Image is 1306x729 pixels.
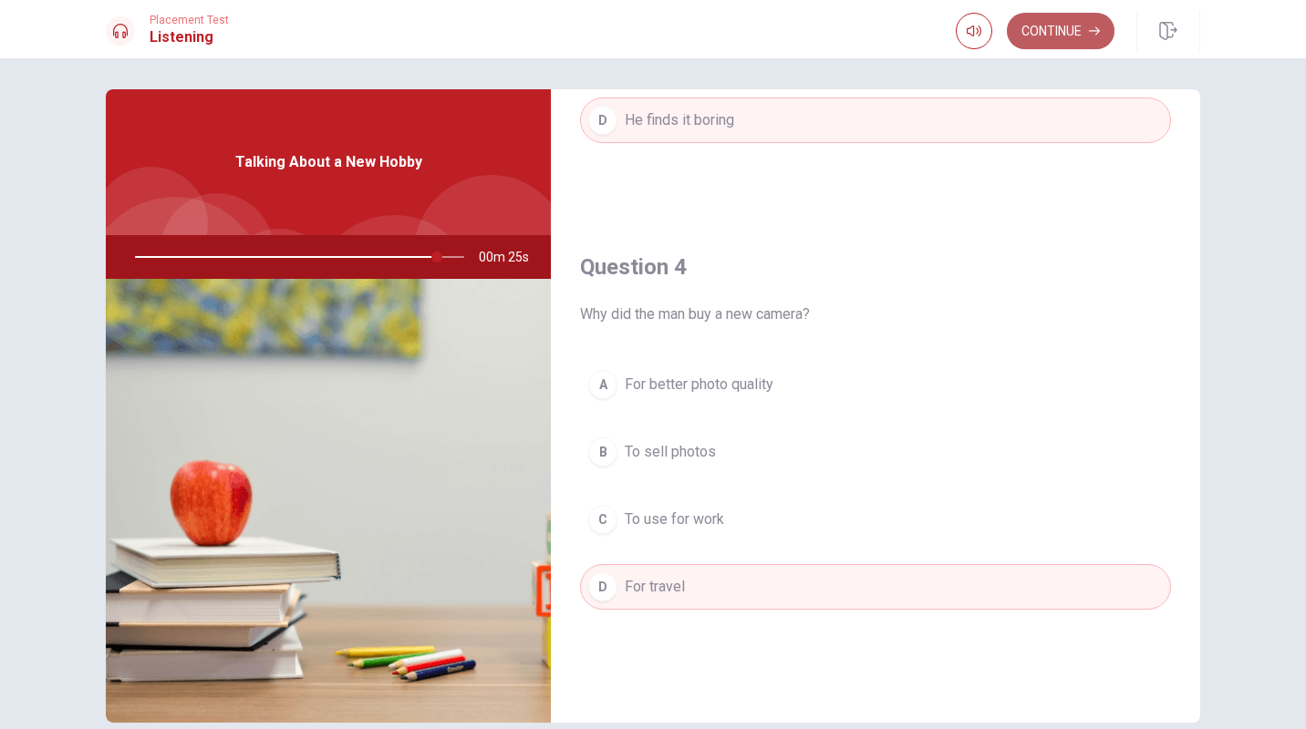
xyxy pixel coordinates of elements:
[588,505,617,534] div: C
[580,98,1171,143] button: DHe finds it boring
[580,303,1171,325] span: Why did the man buy a new camera?
[580,429,1171,475] button: BTo sell photos
[106,279,551,723] img: Talking About a New Hobby
[625,441,716,463] span: To sell photos
[588,437,617,467] div: B
[588,106,617,135] div: D
[625,508,724,530] span: To use for work
[150,14,229,26] span: Placement Test
[625,109,734,131] span: He finds it boring
[580,564,1171,610] button: DFor travel
[479,235,544,279] span: 00m 25s
[1007,13,1114,49] button: Continue
[235,151,422,173] span: Talking About a New Hobby
[580,362,1171,407] button: AFor better photo quality
[580,252,1171,282] h4: Question 4
[580,497,1171,542] button: CTo use for work
[588,572,617,601] div: D
[625,374,773,395] span: For better photo quality
[625,576,685,598] span: For travel
[588,370,617,399] div: A
[150,26,229,48] h1: Listening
